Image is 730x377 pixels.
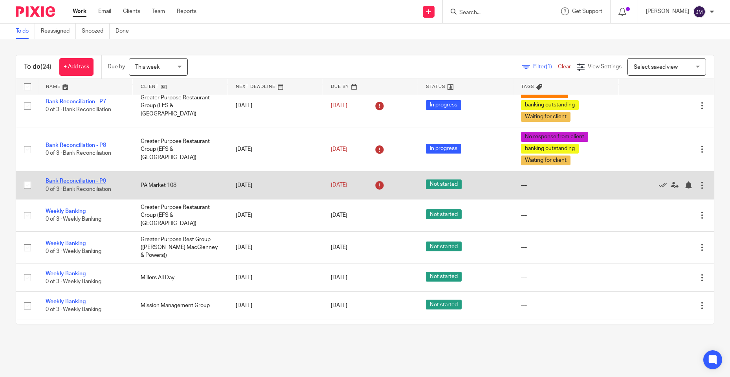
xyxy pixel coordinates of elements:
[116,24,135,39] a: Done
[73,7,86,15] a: Work
[46,209,86,214] a: Weekly Banking
[426,300,462,309] span: Not started
[228,84,323,128] td: [DATE]
[82,24,110,39] a: Snoozed
[46,151,111,156] span: 0 of 3 · Bank Reconciliation
[46,307,101,313] span: 0 of 3 · Weekly Banking
[331,303,347,308] span: [DATE]
[331,183,347,188] span: [DATE]
[108,63,125,71] p: Due by
[228,264,323,291] td: [DATE]
[521,84,534,89] span: Tags
[46,299,86,304] a: Weekly Banking
[521,112,570,122] span: Waiting for client
[133,199,228,231] td: Greater Purpose Restaurant Group (EFS & [GEOGRAPHIC_DATA])
[133,128,228,171] td: Greater Purpose Restaurant Group (EFS & [GEOGRAPHIC_DATA])
[533,64,558,70] span: Filter
[646,7,689,15] p: [PERSON_NAME]
[459,9,529,16] input: Search
[133,320,228,348] td: The Greek Gyro LLC
[228,292,323,320] td: [DATE]
[46,279,101,284] span: 0 of 3 · Weekly Banking
[123,7,140,15] a: Clients
[40,64,51,70] span: (24)
[59,58,94,76] a: + Add task
[46,241,86,246] a: Weekly Banking
[228,128,323,171] td: [DATE]
[659,181,671,189] a: Mark as done
[331,103,347,108] span: [DATE]
[521,100,579,110] span: banking outstanding
[46,107,111,113] span: 0 of 3 · Bank Reconciliation
[426,144,461,154] span: In progress
[426,242,462,251] span: Not started
[331,245,347,250] span: [DATE]
[521,181,611,189] div: ---
[16,6,55,17] img: Pixie
[152,7,165,15] a: Team
[41,24,76,39] a: Reassigned
[133,231,228,264] td: Greater Purpose Rest Group ([PERSON_NAME] MacClenney & Powers))
[521,144,579,154] span: banking outstanding
[177,7,196,15] a: Reports
[693,5,706,18] img: svg%3E
[521,302,611,309] div: ---
[426,179,462,189] span: Not started
[46,249,101,254] span: 0 of 3 · Weekly Banking
[426,209,462,219] span: Not started
[588,64,622,70] span: View Settings
[331,275,347,280] span: [DATE]
[228,231,323,264] td: [DATE]
[426,100,461,110] span: In progress
[46,271,86,276] a: Weekly Banking
[135,64,160,70] span: This week
[133,292,228,320] td: Mission Management Group
[331,212,347,218] span: [DATE]
[46,99,106,104] a: Bank Reconciliation - P7
[228,199,323,231] td: [DATE]
[98,7,111,15] a: Email
[521,132,588,142] span: No response from client
[133,171,228,199] td: PA Market 108
[521,274,611,282] div: ---
[24,63,51,71] h1: To do
[331,146,347,152] span: [DATE]
[426,272,462,282] span: Not started
[46,143,106,148] a: Bank Reconciliation - P8
[634,64,678,70] span: Select saved view
[46,187,111,192] span: 0 of 3 · Bank Reconciliation
[521,243,611,251] div: ---
[228,171,323,199] td: [DATE]
[572,9,602,14] span: Get Support
[228,320,323,348] td: [DATE]
[133,84,228,128] td: Greater Purpose Restaurant Group (EFS & [GEOGRAPHIC_DATA])
[133,264,228,291] td: Millers All Day
[558,64,571,70] a: Clear
[46,178,106,184] a: Bank Reconciliation - P9
[16,24,35,39] a: To do
[546,64,552,70] span: (1)
[521,156,570,165] span: Waiting for client
[521,211,611,219] div: ---
[46,217,101,222] span: 0 of 3 · Weekly Banking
